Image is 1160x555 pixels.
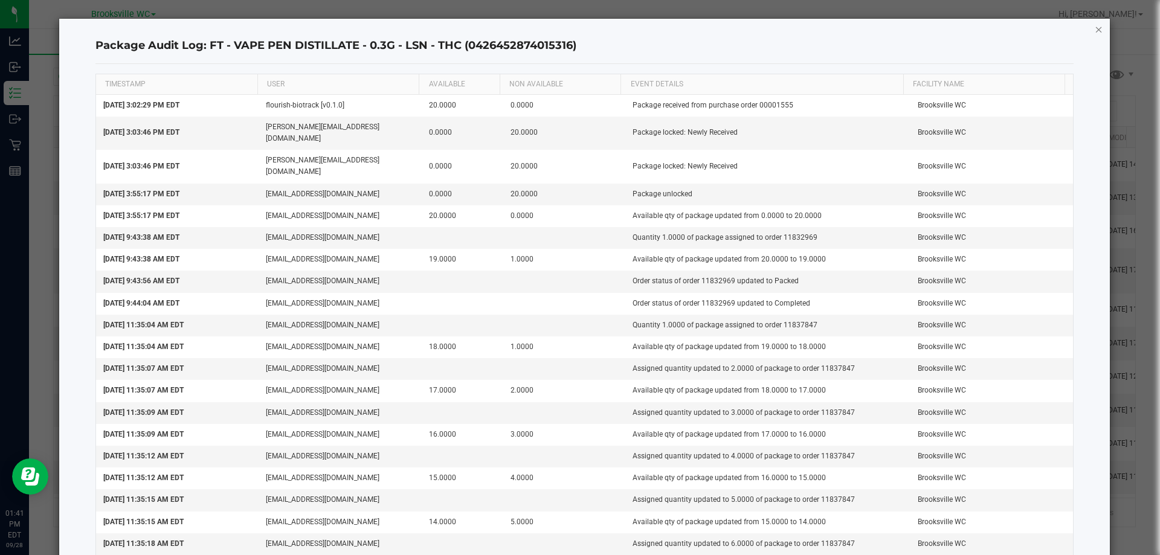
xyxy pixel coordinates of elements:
[903,74,1065,95] th: Facility Name
[625,402,910,424] td: Assigned quantity updated to 3.0000 of package to order 11837847
[259,150,422,183] td: [PERSON_NAME][EMAIL_ADDRESS][DOMAIN_NAME]
[103,452,184,460] span: [DATE] 11:35:12 AM EDT
[910,380,1074,402] td: Brooksville WC
[910,95,1074,117] td: Brooksville WC
[910,402,1074,424] td: Brooksville WC
[259,358,422,380] td: [EMAIL_ADDRESS][DOMAIN_NAME]
[422,467,503,489] td: 15.0000
[910,249,1074,271] td: Brooksville WC
[910,512,1074,533] td: Brooksville WC
[625,117,910,150] td: Package locked: Newly Received
[910,315,1074,336] td: Brooksville WC
[910,446,1074,467] td: Brooksville WC
[422,512,503,533] td: 14.0000
[422,117,503,150] td: 0.0000
[910,184,1074,205] td: Brooksville WC
[910,489,1074,511] td: Brooksville WC
[625,380,910,402] td: Available qty of package updated from 18.0000 to 17.0000
[910,336,1074,358] td: Brooksville WC
[503,95,625,117] td: 0.0000
[625,467,910,489] td: Available qty of package updated from 16.0000 to 15.0000
[625,205,910,227] td: Available qty of package updated from 0.0000 to 20.0000
[422,249,503,271] td: 19.0000
[259,402,422,424] td: [EMAIL_ADDRESS][DOMAIN_NAME]
[910,533,1074,555] td: Brooksville WC
[103,408,184,417] span: [DATE] 11:35:09 AM EDT
[103,299,179,307] span: [DATE] 9:44:04 AM EDT
[625,95,910,117] td: Package received from purchase order 00001555
[103,342,184,351] span: [DATE] 11:35:04 AM EDT
[259,467,422,489] td: [EMAIL_ADDRESS][DOMAIN_NAME]
[259,184,422,205] td: [EMAIL_ADDRESS][DOMAIN_NAME]
[503,424,625,446] td: 3.0000
[103,101,179,109] span: [DATE] 3:02:29 PM EDT
[103,364,184,373] span: [DATE] 11:35:07 AM EDT
[503,184,625,205] td: 20.0000
[625,315,910,336] td: Quantity 1.0000 of package assigned to order 11837847
[259,117,422,150] td: [PERSON_NAME][EMAIL_ADDRESS][DOMAIN_NAME]
[625,489,910,511] td: Assigned quantity updated to 5.0000 of package to order 11837847
[422,424,503,446] td: 16.0000
[103,473,184,482] span: [DATE] 11:35:12 AM EDT
[503,467,625,489] td: 4.0000
[103,430,184,438] span: [DATE] 11:35:09 AM EDT
[625,336,910,358] td: Available qty of package updated from 19.0000 to 18.0000
[422,95,503,117] td: 20.0000
[422,380,503,402] td: 17.0000
[910,117,1074,150] td: Brooksville WC
[625,150,910,183] td: Package locked: Newly Received
[259,293,422,315] td: [EMAIL_ADDRESS][DOMAIN_NAME]
[12,458,48,495] iframe: Resource center
[503,205,625,227] td: 0.0000
[910,227,1074,249] td: Brooksville WC
[259,205,422,227] td: [EMAIL_ADDRESS][DOMAIN_NAME]
[103,233,179,242] span: [DATE] 9:43:38 AM EDT
[103,386,184,394] span: [DATE] 11:35:07 AM EDT
[503,380,625,402] td: 2.0000
[103,321,184,329] span: [DATE] 11:35:04 AM EDT
[95,38,1074,54] h4: Package Audit Log: FT - VAPE PEN DISTILLATE - 0.3G - LSN - THC (0426452874015316)
[620,74,903,95] th: EVENT DETAILS
[503,512,625,533] td: 5.0000
[910,271,1074,292] td: Brooksville WC
[625,446,910,467] td: Assigned quantity updated to 4.0000 of package to order 11837847
[625,293,910,315] td: Order status of order 11832969 updated to Completed
[625,533,910,555] td: Assigned quantity updated to 6.0000 of package to order 11837847
[625,271,910,292] td: Order status of order 11832969 updated to Packed
[259,271,422,292] td: [EMAIL_ADDRESS][DOMAIN_NAME]
[259,336,422,358] td: [EMAIL_ADDRESS][DOMAIN_NAME]
[259,227,422,249] td: [EMAIL_ADDRESS][DOMAIN_NAME]
[259,533,422,555] td: [EMAIL_ADDRESS][DOMAIN_NAME]
[625,512,910,533] td: Available qty of package updated from 15.0000 to 14.0000
[259,249,422,271] td: [EMAIL_ADDRESS][DOMAIN_NAME]
[259,446,422,467] td: [EMAIL_ADDRESS][DOMAIN_NAME]
[500,74,620,95] th: NON AVAILABLE
[503,249,625,271] td: 1.0000
[103,539,184,548] span: [DATE] 11:35:18 AM EDT
[259,95,422,117] td: flourish-biotrack [v0.1.0]
[419,74,500,95] th: AVAILABLE
[625,184,910,205] td: Package unlocked
[910,358,1074,380] td: Brooksville WC
[910,293,1074,315] td: Brooksville WC
[625,358,910,380] td: Assigned quantity updated to 2.0000 of package to order 11837847
[625,424,910,446] td: Available qty of package updated from 17.0000 to 16.0000
[103,495,184,504] span: [DATE] 11:35:15 AM EDT
[910,424,1074,446] td: Brooksville WC
[422,184,503,205] td: 0.0000
[503,336,625,358] td: 1.0000
[422,336,503,358] td: 18.0000
[259,315,422,336] td: [EMAIL_ADDRESS][DOMAIN_NAME]
[103,518,184,526] span: [DATE] 11:35:15 AM EDT
[103,162,179,170] span: [DATE] 3:03:46 PM EDT
[103,255,179,263] span: [DATE] 9:43:38 AM EDT
[910,150,1074,183] td: Brooksville WC
[503,117,625,150] td: 20.0000
[259,489,422,511] td: [EMAIL_ADDRESS][DOMAIN_NAME]
[259,512,422,533] td: [EMAIL_ADDRESS][DOMAIN_NAME]
[910,205,1074,227] td: Brooksville WC
[625,227,910,249] td: Quantity 1.0000 of package assigned to order 11832969
[422,150,503,183] td: 0.0000
[910,467,1074,489] td: Brooksville WC
[103,277,179,285] span: [DATE] 9:43:56 AM EDT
